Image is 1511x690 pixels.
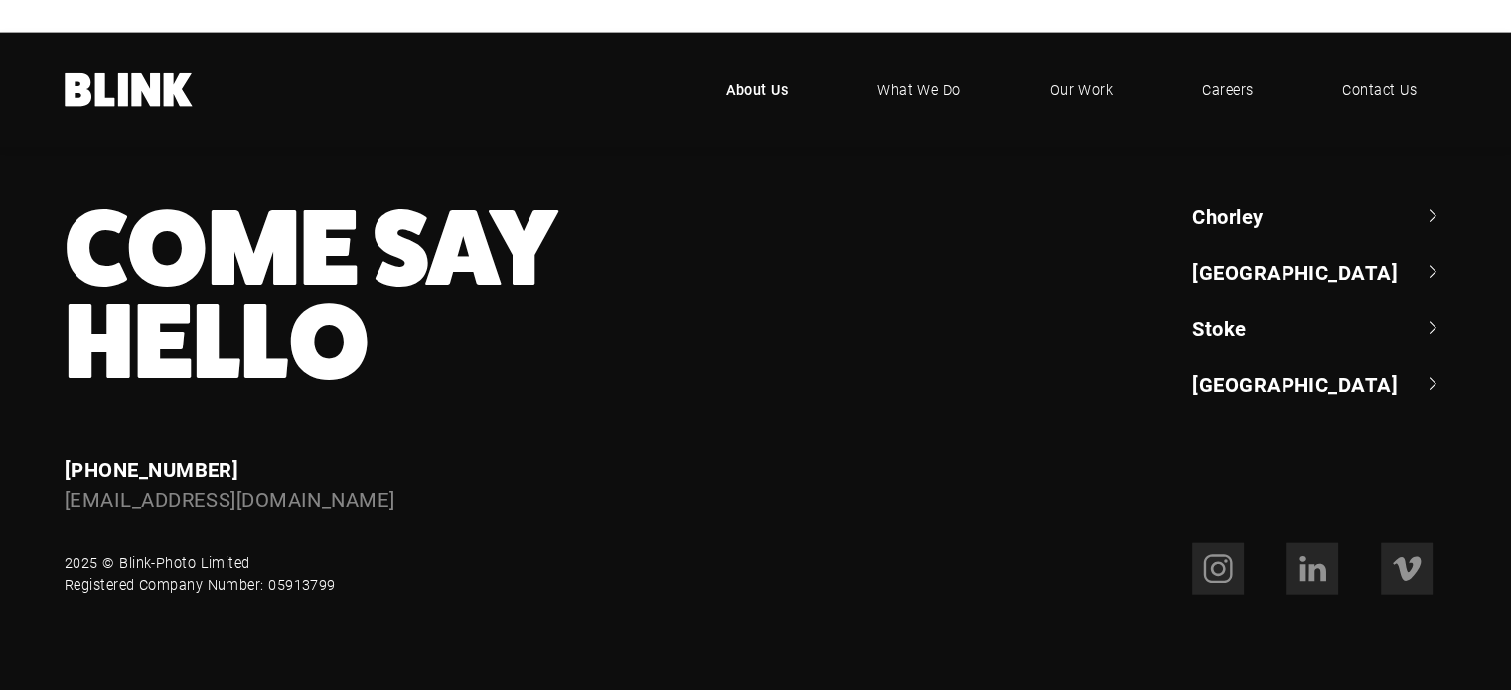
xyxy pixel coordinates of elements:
[1050,79,1114,101] span: Our Work
[1020,61,1143,120] a: Our Work
[1192,370,1446,398] a: [GEOGRAPHIC_DATA]
[725,79,788,101] span: About Us
[65,552,336,595] div: 2025 © Blink-Photo Limited Registered Company Number: 05913799
[1192,314,1446,342] a: Stoke
[1342,79,1417,101] span: Contact Us
[877,79,961,101] span: What We Do
[1312,61,1446,120] a: Contact Us
[1202,79,1253,101] span: Careers
[847,61,990,120] a: What We Do
[65,486,395,512] a: [EMAIL_ADDRESS][DOMAIN_NAME]
[1172,61,1283,120] a: Careers
[695,61,818,120] a: About Us
[65,456,238,482] a: [PHONE_NUMBER]
[1192,258,1446,286] a: [GEOGRAPHIC_DATA]
[1192,203,1446,230] a: Chorley
[65,73,194,107] a: Home
[65,203,882,389] h3: Come Say Hello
